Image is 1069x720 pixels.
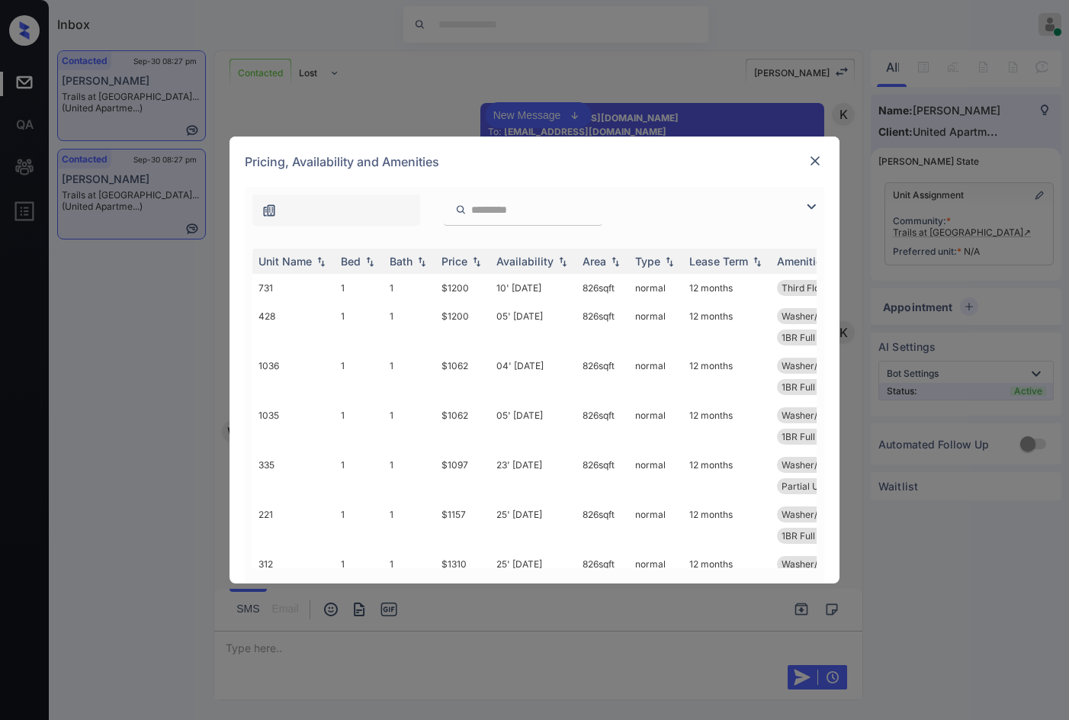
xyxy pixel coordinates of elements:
td: 1 [384,274,435,302]
td: 428 [252,302,335,352]
td: normal [629,401,683,451]
span: 1BR Full [MEDICAL_DATA]... [782,431,899,442]
td: 1 [335,550,384,599]
td: $1062 [435,352,490,401]
td: 731 [252,274,335,302]
td: 25' [DATE] [490,500,576,550]
img: sorting [662,256,677,267]
span: 1BR Full [MEDICAL_DATA]... [782,332,899,343]
td: normal [629,302,683,352]
td: 1 [335,401,384,451]
span: Partial Upgrade... [782,481,856,492]
img: sorting [469,256,484,267]
td: 1 [384,451,435,500]
td: 221 [252,500,335,550]
img: sorting [750,256,765,267]
span: Washer/Dryer in... [782,310,859,322]
div: Price [441,255,467,268]
td: 12 months [683,451,771,500]
img: icon-zuma [455,203,467,217]
div: Bed [341,255,361,268]
td: 1 [384,401,435,451]
td: 312 [252,550,335,599]
td: 12 months [683,352,771,401]
div: Bath [390,255,413,268]
td: 335 [252,451,335,500]
td: 12 months [683,274,771,302]
div: Availability [496,255,554,268]
td: 1 [384,352,435,401]
img: sorting [414,256,429,267]
td: 826 sqft [576,451,629,500]
img: sorting [555,256,570,267]
td: 1 [335,451,384,500]
td: 1035 [252,401,335,451]
td: 826 sqft [576,401,629,451]
td: 05' [DATE] [490,302,576,352]
td: 23' [DATE] [490,451,576,500]
span: Washer/Dryer in... [782,509,859,520]
td: normal [629,500,683,550]
td: 04' [DATE] [490,352,576,401]
span: 1BR Full [MEDICAL_DATA]... [782,530,899,542]
td: 1 [335,274,384,302]
td: $1062 [435,401,490,451]
td: $1310 [435,550,490,599]
td: 1 [384,302,435,352]
td: 05' [DATE] [490,401,576,451]
img: icon-zuma [262,203,277,218]
img: sorting [362,256,377,267]
span: Washer/Dryer in... [782,558,859,570]
div: Lease Term [689,255,748,268]
img: sorting [608,256,623,267]
td: 12 months [683,302,771,352]
td: $1097 [435,451,490,500]
span: Washer/Dryer in... [782,410,859,421]
img: close [807,153,823,169]
td: 12 months [683,550,771,599]
span: Third Floor [782,282,829,294]
span: Washer/Dryer in... [782,360,859,371]
div: Area [583,255,606,268]
td: normal [629,274,683,302]
td: 826 sqft [576,352,629,401]
td: 1 [384,500,435,550]
td: 1 [384,550,435,599]
img: icon-zuma [802,198,820,216]
td: 1036 [252,352,335,401]
div: Pricing, Availability and Amenities [230,137,839,187]
td: 1 [335,302,384,352]
td: $1200 [435,302,490,352]
td: 25' [DATE] [490,550,576,599]
td: normal [629,451,683,500]
td: 826 sqft [576,302,629,352]
td: $1200 [435,274,490,302]
td: 1 [335,352,384,401]
td: 1 [335,500,384,550]
div: Amenities [777,255,828,268]
td: normal [629,352,683,401]
div: Unit Name [258,255,312,268]
td: 826 sqft [576,500,629,550]
td: normal [629,550,683,599]
td: $1157 [435,500,490,550]
td: 826 sqft [576,274,629,302]
td: 10' [DATE] [490,274,576,302]
span: 1BR Full [MEDICAL_DATA]... [782,381,899,393]
div: Type [635,255,660,268]
span: Washer/Dryer in... [782,459,859,471]
td: 12 months [683,500,771,550]
td: 826 sqft [576,550,629,599]
td: 12 months [683,401,771,451]
img: sorting [313,256,329,267]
